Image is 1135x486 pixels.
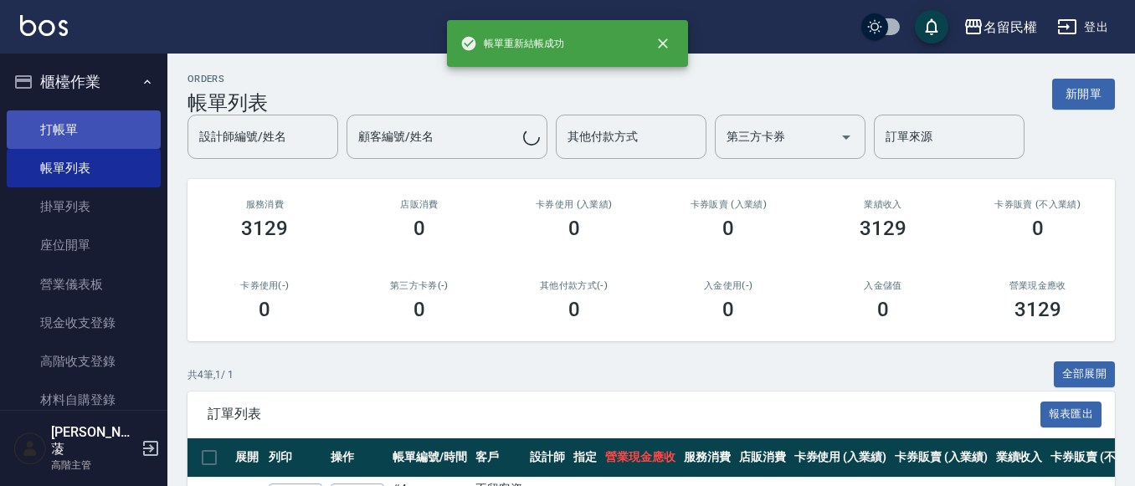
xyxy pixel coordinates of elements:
a: 帳單列表 [7,149,161,187]
h3: 0 [259,298,270,321]
h5: [PERSON_NAME]蓤 [51,424,136,458]
h2: 卡券使用 (入業績) [516,199,631,210]
h3: 0 [413,217,425,240]
th: 展開 [231,438,264,478]
p: 共 4 筆, 1 / 1 [187,367,234,382]
h3: 3129 [860,217,906,240]
img: Person [13,432,47,465]
h3: 0 [722,217,734,240]
h2: 第三方卡券(-) [362,280,477,291]
a: 打帳單 [7,110,161,149]
h3: 服務消費 [208,199,322,210]
th: 服務消費 [680,438,735,478]
button: close [645,25,681,62]
a: 報表匯出 [1040,405,1102,421]
th: 列印 [264,438,326,478]
th: 業績收入 [992,438,1047,478]
a: 掛單列表 [7,187,161,226]
div: 名留民權 [983,17,1037,38]
h2: ORDERS [187,74,268,84]
span: 帳單重新結帳成功 [460,35,564,52]
h2: 卡券販賣 (不入業績) [980,199,1095,210]
h3: 0 [568,217,580,240]
th: 客戶 [471,438,526,478]
img: Logo [20,15,68,36]
button: Open [833,124,860,151]
th: 卡券販賣 (入業績) [891,438,992,478]
h2: 業績收入 [826,199,941,210]
span: 訂單列表 [208,406,1040,422]
h3: 3129 [1014,298,1061,321]
h3: 0 [722,298,734,321]
button: 櫃檯作業 [7,60,161,104]
button: save [915,10,948,43]
a: 新開單 [1052,85,1115,101]
a: 營業儀表板 [7,265,161,304]
a: 材料自購登錄 [7,381,161,419]
th: 操作 [326,438,388,478]
th: 卡券使用 (入業績) [790,438,891,478]
button: 登出 [1050,12,1115,43]
a: 現金收支登錄 [7,304,161,342]
th: 帳單編號/時間 [388,438,471,478]
p: 高階主管 [51,458,136,473]
th: 營業現金應收 [601,438,680,478]
th: 指定 [569,438,601,478]
h2: 卡券販賣 (入業績) [671,199,786,210]
button: 名留民權 [957,10,1044,44]
h3: 0 [1032,217,1044,240]
button: 報表匯出 [1040,402,1102,427]
h3: 0 [877,298,889,321]
h2: 入金使用(-) [671,280,786,291]
h2: 入金儲值 [826,280,941,291]
h2: 其他付款方式(-) [516,280,631,291]
h3: 3129 [241,217,288,240]
button: 新開單 [1052,79,1115,110]
h2: 營業現金應收 [980,280,1095,291]
h2: 卡券使用(-) [208,280,322,291]
h3: 0 [413,298,425,321]
a: 座位開單 [7,226,161,264]
th: 店販消費 [735,438,790,478]
button: 全部展開 [1054,361,1116,387]
h2: 店販消費 [362,199,477,210]
th: 設計師 [526,438,569,478]
a: 高階收支登錄 [7,342,161,381]
h3: 0 [568,298,580,321]
h3: 帳單列表 [187,91,268,115]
